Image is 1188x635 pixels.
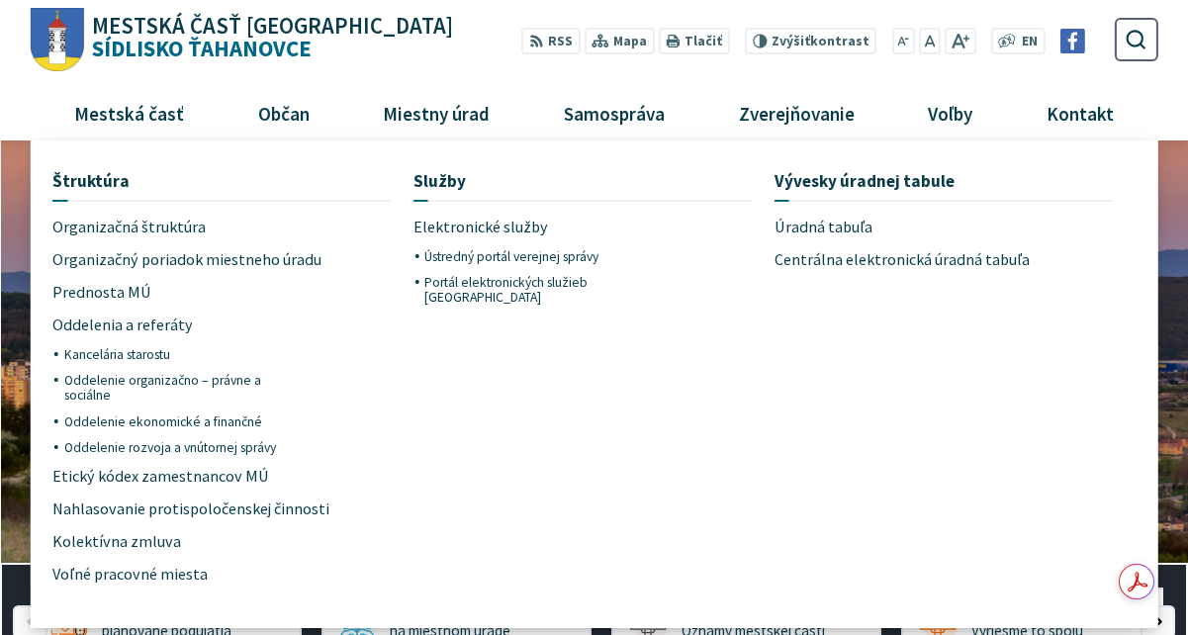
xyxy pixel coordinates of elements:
a: Centrálna elektronická úradná tabuľa [775,243,1113,276]
span: Služby [413,163,466,200]
span: Kolektívna zmluva [52,526,181,559]
a: Elektronické služby [413,211,639,243]
a: Organizačný poriadok miestneho úradu [52,243,391,276]
a: Zverejňovanie [709,86,883,139]
span: Štruktúra [52,163,130,200]
a: Etický kódex zamestnancov MÚ [52,461,278,494]
span: Miestny úrad [376,86,498,139]
a: Logo Sídlisko Ťahanovce, prejsť na domovskú stránku. [30,8,452,72]
a: Občan [228,86,338,139]
span: Mapa [613,32,647,52]
span: Oddelenie ekonomické a finančné [64,408,262,434]
a: RSS [521,28,580,54]
a: Voľby [898,86,1001,139]
img: Prejsť na domovskú stránku [30,8,84,72]
span: Kontakt [1039,86,1121,139]
span: Oddelenia a referáty [52,309,193,341]
span: Tlačiť [685,34,722,49]
a: Oddelenie organizačno – právne a sociálne [64,367,279,408]
span: Voľby [921,86,980,139]
span: Úradná tabuľa [775,211,872,243]
span: Vývesky úradnej tabule [775,163,955,200]
a: Ústredný portál verejnej správy [424,243,639,269]
h1: Sídlisko Ťahanovce [84,15,453,60]
a: Oddelenie ekonomické a finančné [64,408,279,434]
a: Služby [413,163,752,200]
span: Mestská časť [67,86,192,139]
span: Etický kódex zamestnancov MÚ [52,461,269,494]
span: Organizačný poriadok miestneho úradu [52,243,321,276]
a: EN [1016,32,1043,52]
span: Centrálna elektronická úradná tabuľa [775,243,1030,276]
button: Zvýšiťkontrast [745,28,876,54]
a: Oddelenia a referáty [52,309,278,341]
a: Kancelária starostu [64,341,279,367]
a: Kontakt [1017,86,1142,139]
span: Občan [250,86,317,139]
span: Organizačná štruktúra [52,211,206,243]
a: Úradná tabuľa [775,211,1113,243]
a: Prednosta MÚ [52,276,278,309]
a: Nahlasovanie protispoločenskej činnosti [52,494,391,526]
a: Miestny úrad [354,86,519,139]
a: Organizačná štruktúra [52,211,278,243]
span: Kancelária starostu [64,341,170,367]
a: Štruktúra [52,163,391,200]
img: Prejsť na Facebook stránku [1060,29,1085,53]
span: EN [1022,32,1038,52]
button: Zmenšiť veľkosť písma [892,28,916,54]
button: Zväčšiť veľkosť písma [945,28,975,54]
span: Zvýšiť [772,33,810,49]
a: Samospráva [534,86,693,139]
span: Prednosta MÚ [52,276,151,309]
span: Samospráva [556,86,672,139]
a: Mestská časť [46,86,214,139]
a: Vývesky úradnej tabule [775,163,1113,200]
span: Oddelenie rozvoja a vnútornej správy [64,434,276,460]
button: Nastaviť pôvodnú veľkosť písma [919,28,941,54]
a: Kolektívna zmluva [52,526,278,559]
span: Elektronické služby [413,211,548,243]
span: Mestská časť [GEOGRAPHIC_DATA] [92,15,453,38]
a: Voľné pracovné miesta [52,559,278,591]
span: Zverejňovanie [731,86,862,139]
span: kontrast [772,34,869,49]
a: Portál elektronických služieb [GEOGRAPHIC_DATA] [424,270,639,311]
button: Tlačiť [658,28,729,54]
span: Voľné pracovné miesta [52,559,208,591]
span: Nahlasovanie protispoločenskej činnosti [52,494,329,526]
a: Oddelenie rozvoja a vnútornej správy [64,434,279,460]
a: Mapa [584,28,654,54]
span: RSS [548,32,573,52]
span: Ústredný portál verejnej správy [424,243,598,269]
